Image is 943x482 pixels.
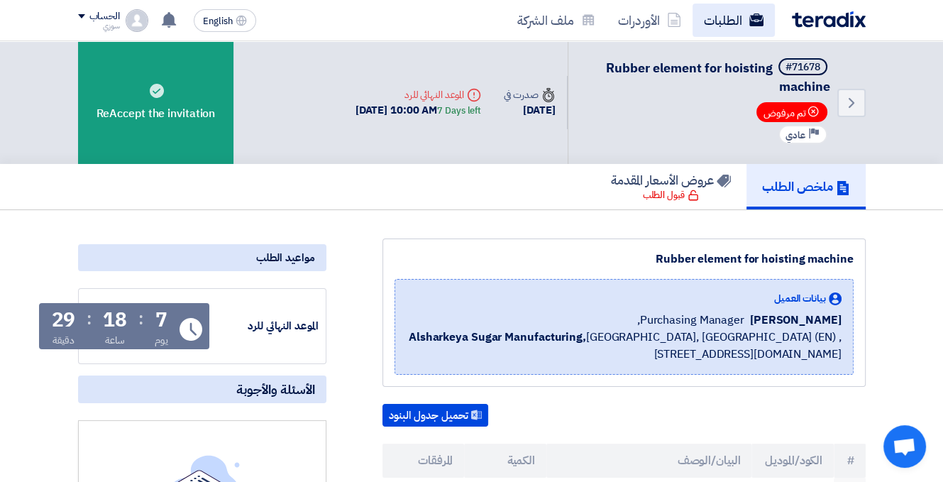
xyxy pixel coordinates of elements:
[792,11,866,28] img: Teradix logo
[395,251,854,268] div: Rubber element for hoisting machine
[637,312,744,329] span: Purchasing Manager,
[785,62,820,72] div: #71678
[78,22,120,30] div: سوزي
[138,306,143,332] div: :
[611,172,731,188] h5: عروض الأسعار المقدمة
[506,4,607,37] a: ملف الشركة
[595,164,746,209] a: عروض الأسعار المقدمة قبول الطلب
[643,188,699,202] div: قبول الطلب
[155,333,168,348] div: يوم
[504,102,555,119] div: [DATE]
[504,87,555,102] div: صدرت في
[756,102,827,122] span: تم مرفوض
[87,306,92,332] div: :
[105,333,126,348] div: ساعة
[464,444,546,478] th: الكمية
[53,333,75,348] div: دقيقة
[607,4,693,37] a: الأوردرات
[774,291,826,306] span: بيانات العميل
[355,87,481,102] div: الموعد النهائي للرد
[883,425,926,468] div: Open chat
[834,444,866,478] th: #
[78,244,326,271] div: مواعيد الطلب
[212,318,319,334] div: الموعد النهائي للرد
[89,11,120,23] div: الحساب
[751,444,834,478] th: الكود/الموديل
[407,329,842,363] span: [GEOGRAPHIC_DATA], [GEOGRAPHIC_DATA] (EN) ,[STREET_ADDRESS][DOMAIN_NAME]
[746,164,866,209] a: ملخص الطلب
[155,310,167,330] div: 7
[785,128,805,142] span: عادي
[437,104,481,118] div: 7 Days left
[103,310,127,330] div: 18
[750,312,842,329] span: [PERSON_NAME]
[585,58,830,95] h5: Rubber element for hoisting machine
[382,404,488,427] button: تحميل جدول البنود
[52,310,76,330] div: 29
[546,444,751,478] th: البيان/الوصف
[126,9,148,32] img: profile_test.png
[236,381,315,398] span: الأسئلة والأجوبة
[203,16,233,26] span: English
[194,9,256,32] button: English
[409,329,586,346] b: Alsharkeya Sugar Manufacturing,
[382,444,465,478] th: المرفقات
[606,58,830,96] span: Rubber element for hoisting machine
[355,102,481,119] div: [DATE] 10:00 AM
[78,41,234,164] div: ReAccept the invitation
[762,178,850,195] h5: ملخص الطلب
[693,4,775,37] a: الطلبات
